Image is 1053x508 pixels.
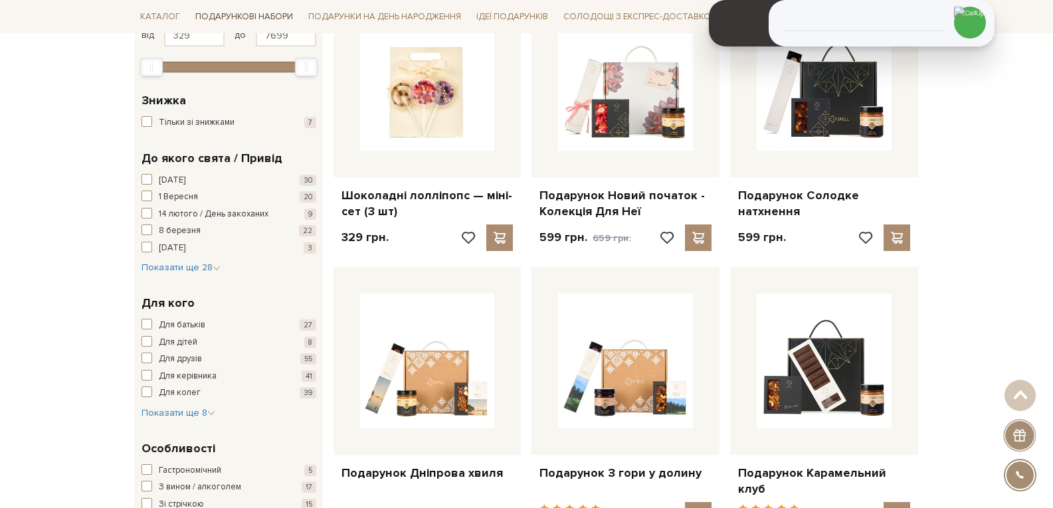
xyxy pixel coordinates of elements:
span: Показати ще 28 [142,262,221,273]
a: Подарунки на День народження [303,7,466,27]
span: 14 лютого / День закоханих [159,208,268,221]
a: Подарунок Солодке натхнення [738,188,910,219]
div: Max [295,58,318,76]
span: 659 грн. [593,232,631,244]
span: 27 [300,319,316,331]
span: від [142,29,154,41]
span: Для батьків [159,319,205,332]
a: Подарунок Дніпрова хвиля [341,466,514,481]
input: Ціна [256,24,316,46]
span: 7 [304,117,316,128]
span: Знижка [142,92,186,110]
button: З вином / алкоголем 17 [142,481,316,494]
a: Шоколадні лолліпопс — міні-сет (3 шт) [341,188,514,219]
p: 329 грн. [341,230,389,245]
span: Для кого [142,294,195,312]
a: Каталог [135,7,185,27]
input: Ціна [164,24,225,46]
button: 8 березня 22 [142,224,316,238]
button: Показати ще 8 [142,406,215,420]
span: 1 Вересня [159,191,198,204]
span: Для керівника [159,370,217,383]
span: Особливості [142,440,215,458]
span: [DATE] [159,174,185,187]
button: Для дітей 8 [142,336,316,349]
button: [DATE] 30 [142,174,316,187]
span: З вином / алкоголем [159,481,241,494]
span: 5 [304,465,316,476]
span: 8 березня [159,224,201,238]
button: 14 лютого / День закоханих 9 [142,208,316,221]
button: Для колег 39 [142,386,316,400]
span: Гастрономічний [159,464,221,477]
span: 22 [299,225,316,236]
span: [DATE] [159,242,185,255]
button: 1 Вересня 20 [142,191,316,204]
span: 9 [304,209,316,220]
a: Подарунок З гори у долину [539,466,712,481]
span: Для друзів [159,353,202,366]
span: 3 [304,242,316,254]
button: Показати ще 28 [142,261,221,274]
p: 599 грн. [738,230,786,245]
span: Для дітей [159,336,197,349]
span: Показати ще 8 [142,407,215,418]
span: Для колег [159,386,201,400]
span: до [235,29,246,41]
p: 599 грн. [539,230,631,246]
a: Подарунок Карамельний клуб [738,466,910,497]
button: Для керівника 41 [142,370,316,383]
span: 17 [302,481,316,493]
a: Подарункові набори [190,7,298,27]
span: До якого свята / Привід [142,149,282,167]
span: 8 [304,337,316,348]
a: Ідеї подарунків [471,7,553,27]
span: 20 [300,191,316,203]
button: Тільки зі знижками 7 [142,116,316,129]
span: 30 [300,175,316,186]
span: Тільки зі знижками [159,116,235,129]
div: Min [140,58,163,76]
span: 39 [300,387,316,398]
a: Подарунок Новий початок - Колекція Для Неї [539,188,712,219]
button: Гастрономічний 5 [142,464,316,477]
button: Для батьків 27 [142,319,316,332]
button: [DATE] 3 [142,242,316,255]
span: 55 [300,353,316,365]
a: Солодощі з експрес-доставкою [558,5,725,28]
span: 41 [302,371,316,382]
button: Для друзів 55 [142,353,316,366]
